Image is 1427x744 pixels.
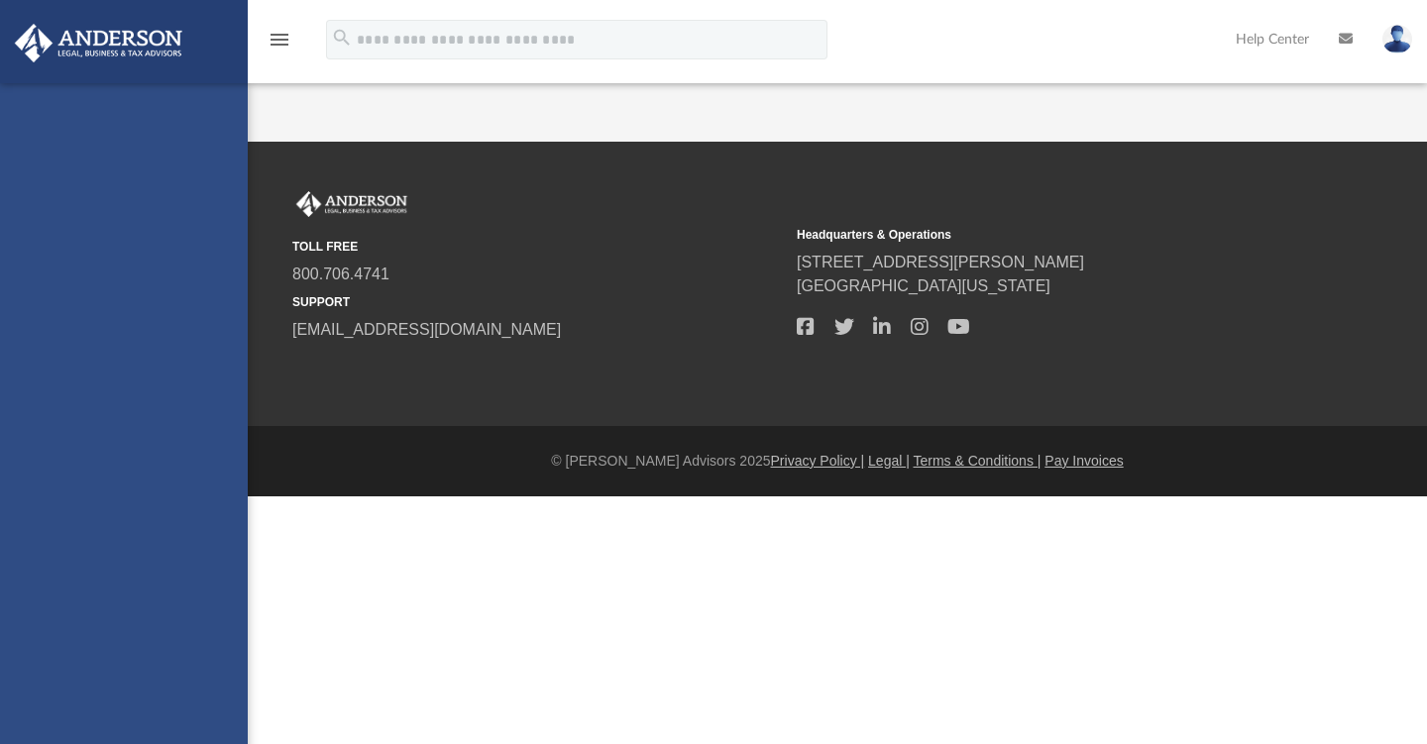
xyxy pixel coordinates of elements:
small: SUPPORT [292,293,783,311]
i: search [331,27,353,49]
div: © [PERSON_NAME] Advisors 2025 [248,451,1427,472]
small: Headquarters & Operations [797,226,1287,244]
img: Anderson Advisors Platinum Portal [292,191,411,217]
a: [STREET_ADDRESS][PERSON_NAME] [797,254,1084,270]
img: User Pic [1382,25,1412,53]
a: [GEOGRAPHIC_DATA][US_STATE] [797,277,1050,294]
a: 800.706.4741 [292,266,389,282]
a: Privacy Policy | [771,453,865,469]
a: Pay Invoices [1044,453,1123,469]
a: [EMAIL_ADDRESS][DOMAIN_NAME] [292,321,561,338]
img: Anderson Advisors Platinum Portal [9,24,188,62]
small: TOLL FREE [292,238,783,256]
i: menu [268,28,291,52]
a: Legal | [868,453,910,469]
a: Terms & Conditions | [914,453,1042,469]
a: menu [268,38,291,52]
